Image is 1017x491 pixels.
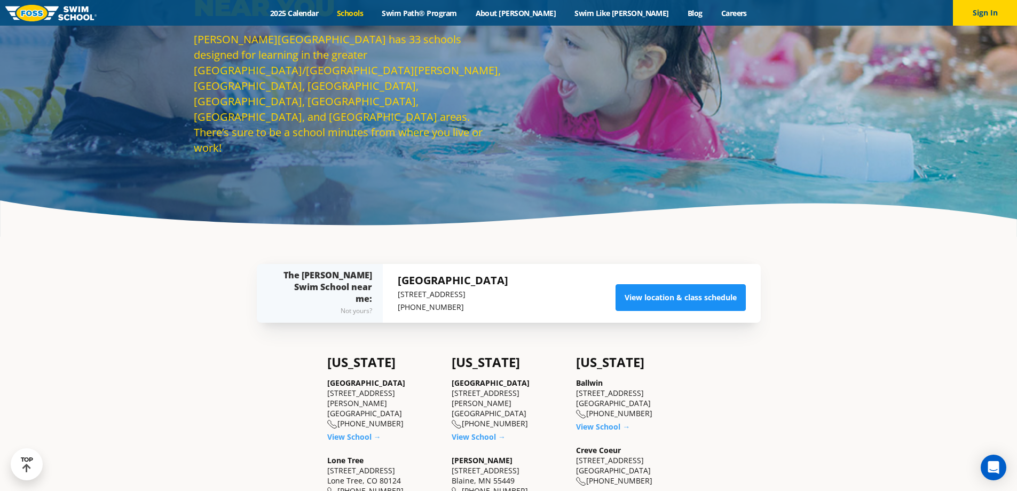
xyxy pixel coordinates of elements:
div: Not yours? [278,305,372,317]
a: Swim Path® Program [373,8,466,18]
p: [STREET_ADDRESS] [398,288,508,301]
a: [GEOGRAPHIC_DATA] [327,378,405,388]
h5: [GEOGRAPHIC_DATA] [398,273,508,288]
a: Schools [328,8,373,18]
img: location-phone-o-icon.svg [576,477,586,486]
h4: [US_STATE] [327,355,441,370]
a: Creve Coeur [576,445,621,455]
div: [STREET_ADDRESS] [GEOGRAPHIC_DATA] [PHONE_NUMBER] [576,445,690,486]
div: [STREET_ADDRESS][PERSON_NAME] [GEOGRAPHIC_DATA] [PHONE_NUMBER] [452,378,565,429]
a: Blog [678,8,712,18]
img: location-phone-o-icon.svg [576,410,586,419]
div: [STREET_ADDRESS][PERSON_NAME] [GEOGRAPHIC_DATA] [PHONE_NUMBER] [327,378,441,429]
a: [PERSON_NAME] [452,455,513,465]
p: [PHONE_NUMBER] [398,301,508,314]
div: [STREET_ADDRESS] [GEOGRAPHIC_DATA] [PHONE_NUMBER] [576,378,690,419]
a: [GEOGRAPHIC_DATA] [452,378,530,388]
div: TOP [21,456,33,473]
h4: [US_STATE] [576,355,690,370]
a: View School → [576,422,630,432]
h4: [US_STATE] [452,355,565,370]
div: The [PERSON_NAME] Swim School near me: [278,269,372,317]
img: location-phone-o-icon.svg [327,420,337,429]
a: Swim Like [PERSON_NAME] [565,8,679,18]
a: View School → [452,432,506,442]
a: View location & class schedule [616,284,746,311]
a: View School → [327,432,381,442]
a: Lone Tree [327,455,364,465]
div: Open Intercom Messenger [981,455,1006,480]
a: Ballwin [576,378,603,388]
a: 2025 Calendar [261,8,328,18]
img: location-phone-o-icon.svg [452,420,462,429]
a: Careers [712,8,756,18]
img: FOSS Swim School Logo [5,5,97,21]
a: About [PERSON_NAME] [466,8,565,18]
p: [PERSON_NAME][GEOGRAPHIC_DATA] has 33 schools designed for learning in the greater [GEOGRAPHIC_DA... [194,32,503,155]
